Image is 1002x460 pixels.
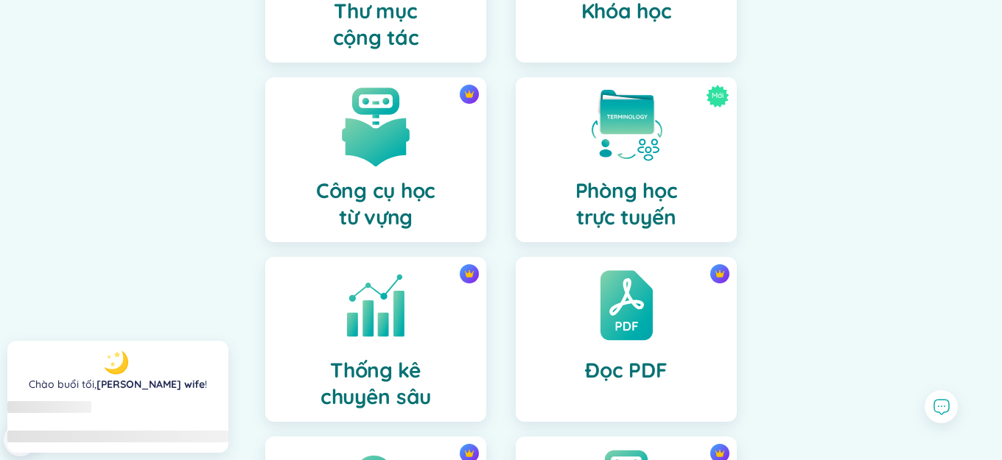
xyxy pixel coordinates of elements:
h4: Công cụ học từ vựng [316,177,435,230]
span: Chào buổi tối , [29,378,97,391]
h4: Đọc PDF [585,357,667,383]
img: crown icon [464,448,474,459]
a: crown iconĐọc PDF [501,257,751,422]
img: crown icon [715,448,725,459]
h4: Thống kê chuyên sâu [320,357,431,410]
a: [PERSON_NAME] wife [97,378,205,391]
img: crown icon [464,89,474,99]
a: crown iconThống kêchuyên sâu [251,257,501,422]
a: crown iconCông cụ họctừ vựng [251,77,501,242]
h4: Phòng học trực tuyến [575,177,677,230]
img: crown icon [464,269,474,279]
a: MớiPhòng họctrực tuyến [501,77,751,242]
img: crown icon [715,269,725,279]
span: Mới [712,85,724,107]
div: ! [29,376,207,392]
